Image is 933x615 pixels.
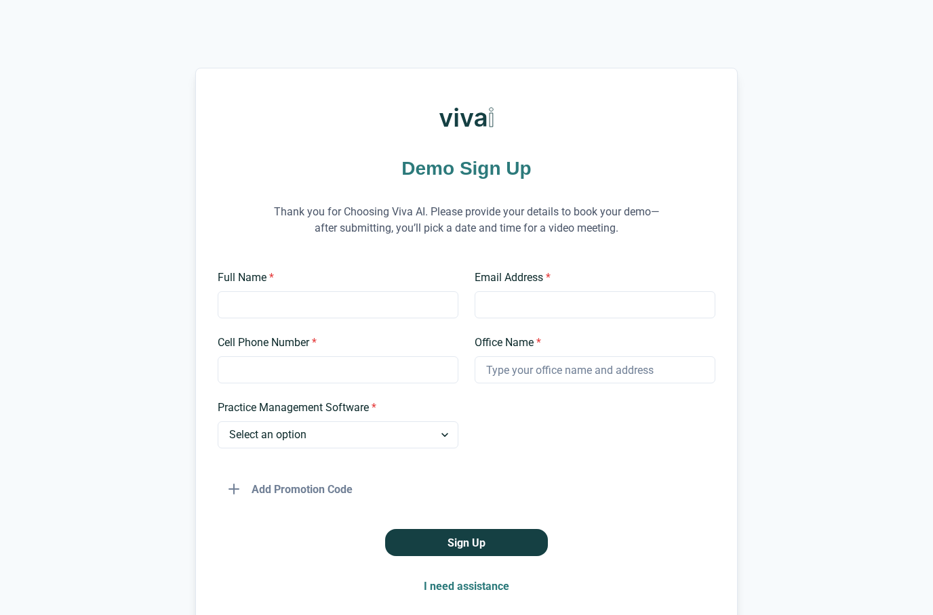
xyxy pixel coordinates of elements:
[218,400,450,416] label: Practice Management Software
[413,572,520,599] button: I need assistance
[385,529,548,556] button: Sign Up
[218,155,715,182] h1: Demo Sign Up
[218,270,450,286] label: Full Name
[439,90,494,144] img: Viva AI Logo
[475,270,707,286] label: Email Address
[475,335,707,351] label: Office Name
[218,335,450,351] label: Cell Phone Number
[218,475,363,503] button: Add Promotion Code
[475,356,715,383] input: Type your office name and address
[263,187,670,253] p: Thank you for Choosing Viva AI. Please provide your details to book your demo—after submitting, y...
